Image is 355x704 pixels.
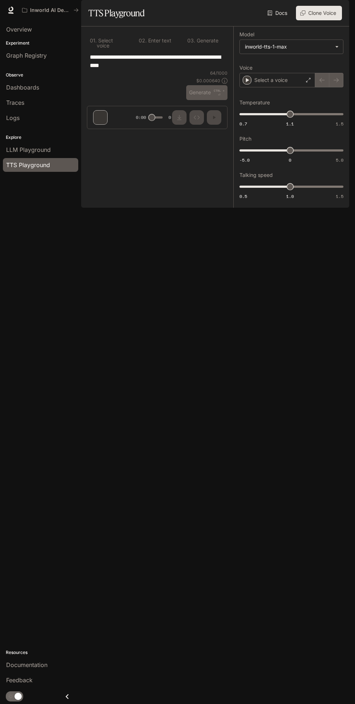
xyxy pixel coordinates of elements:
[239,157,250,163] span: -5.0
[286,121,294,127] span: 1.1
[254,76,288,84] p: Select a voice
[336,157,343,163] span: 5.0
[336,121,343,127] span: 1.5
[239,100,270,105] p: Temperature
[88,6,145,20] h1: TTS Playground
[286,193,294,199] span: 1.0
[296,6,342,20] button: Clone Voice
[195,38,218,43] p: Generate
[289,157,291,163] span: 0
[336,193,343,199] span: 1.5
[239,65,252,70] p: Voice
[139,38,147,43] p: 0 2 .
[147,38,171,43] p: Enter text
[19,3,82,17] button: All workspaces
[240,40,343,54] div: inworld-tts-1-max
[239,173,273,178] p: Talking speed
[196,78,220,84] p: $ 0.000640
[245,43,331,50] div: inworld-tts-1-max
[30,7,71,13] p: Inworld AI Demos
[187,38,195,43] p: 0 3 .
[239,136,251,141] p: Pitch
[210,70,227,76] p: 64 / 1000
[239,32,254,37] p: Model
[266,6,290,20] a: Docs
[97,38,127,48] p: Select voice
[90,38,97,48] p: 0 1 .
[239,121,247,127] span: 0.7
[239,193,247,199] span: 0.5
